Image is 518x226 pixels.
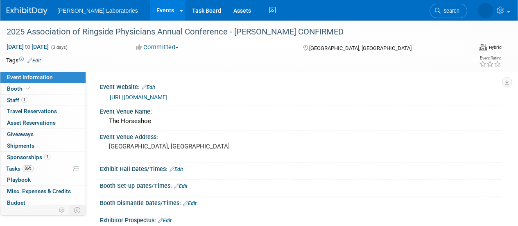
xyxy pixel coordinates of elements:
a: Search [430,4,467,18]
a: Budget [0,197,86,208]
button: Committed [133,43,182,52]
a: Giveaways [0,129,86,140]
i: Booth reservation complete [26,86,30,91]
div: The Horseshoe [106,115,495,128]
a: Event Information [0,72,86,83]
span: Giveaways [7,131,34,137]
a: Tasks86% [0,163,86,174]
img: Format-Hybrid.png [479,44,487,50]
span: 86% [23,165,34,171]
span: Booth [7,85,32,92]
div: Hybrid [489,44,502,50]
span: Budget [7,199,25,206]
span: Misc. Expenses & Credits [7,188,71,194]
a: Edit [183,201,197,206]
a: Playbook [0,174,86,185]
div: Event Venue Address: [100,131,502,141]
td: Tags [6,56,41,64]
a: Travel Reservations [0,106,86,117]
div: Exhibitor Prospectus: [100,214,502,225]
span: Playbook [7,176,31,183]
div: Event Website: [100,81,502,91]
div: Exhibit Hall Dates/Times: [100,163,502,173]
div: Booth Dismantle Dates/Times: [100,197,502,208]
a: Edit [158,218,172,224]
div: Event Format [479,43,502,51]
span: [GEOGRAPHIC_DATA], [GEOGRAPHIC_DATA] [309,45,412,51]
a: Shipments [0,140,86,151]
a: Asset Reservations [0,117,86,128]
img: ExhibitDay [7,7,48,15]
span: [PERSON_NAME] Laboratories [57,7,138,14]
span: Tasks [6,165,34,172]
span: Travel Reservations [7,108,57,114]
span: Event Information [7,74,53,80]
a: Misc. Expenses & Credits [0,186,86,197]
img: Tisha Davis [478,3,493,18]
span: Search [441,8,459,14]
span: Staff [7,97,27,103]
span: 1 [44,154,50,160]
div: 2025 Association of Ringside Physicians Annual Conference - [PERSON_NAME] CONFIRMED [4,25,459,39]
a: [URL][DOMAIN_NAME] [110,94,167,100]
a: Edit [142,84,155,90]
a: Edit [27,58,41,64]
div: Event Rating [479,56,501,60]
td: Personalize Event Tab Strip [55,205,69,215]
a: Edit [170,167,183,172]
span: Asset Reservations [7,119,56,126]
a: Edit [174,183,188,189]
a: Staff1 [0,95,86,106]
span: [DATE] [DATE] [6,43,49,50]
span: to [24,43,32,50]
div: Event Format [429,43,502,55]
a: Sponsorships1 [0,152,86,163]
div: Booth Set-up Dates/Times: [100,180,502,190]
a: Booth [0,83,86,94]
div: Event Venue Name: [100,105,502,116]
td: Toggle Event Tabs [69,205,86,215]
span: 1 [21,97,27,103]
span: (3 days) [50,45,68,50]
pre: [GEOGRAPHIC_DATA], [GEOGRAPHIC_DATA] [109,143,258,150]
span: Shipments [7,142,34,149]
span: Sponsorships [7,154,50,160]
